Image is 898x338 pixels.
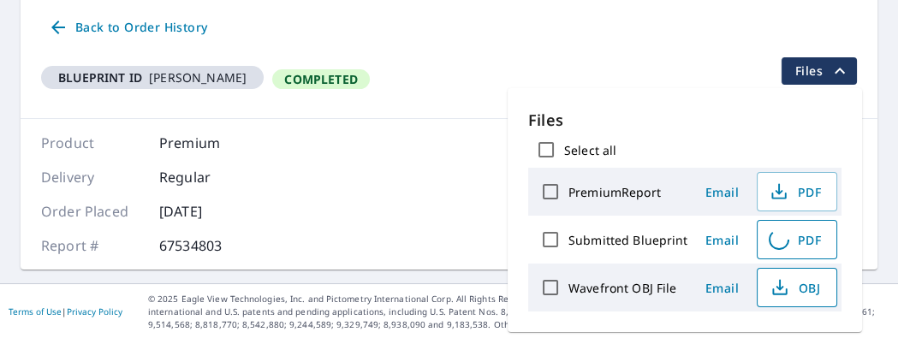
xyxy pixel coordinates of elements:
[702,184,743,200] span: Email
[41,235,144,256] p: Report #
[159,167,262,187] p: Regular
[41,201,144,222] p: Order Placed
[67,305,122,317] a: Privacy Policy
[48,17,207,39] span: Back to Order History
[41,133,144,153] p: Product
[159,133,262,153] p: Premium
[768,181,823,202] span: PDF
[159,235,262,256] p: 67534803
[568,232,688,248] label: Submitted Blueprint
[148,293,889,331] p: © 2025 Eagle View Technologies, Inc. and Pictometry International Corp. All Rights Reserved. Repo...
[568,280,676,296] label: Wavefront OBJ File
[795,61,850,81] span: Files
[568,184,661,200] label: PremiumReport
[702,280,743,296] span: Email
[695,227,750,253] button: Email
[41,167,144,187] p: Delivery
[159,201,262,222] p: [DATE]
[9,305,62,317] a: Terms of Use
[58,69,142,86] em: Blueprint ID
[41,12,214,44] a: Back to Order History
[274,71,368,87] span: Completed
[768,229,823,250] span: PDF
[757,268,837,307] button: OBJ
[528,109,842,132] p: Files
[702,232,743,248] span: Email
[757,220,837,259] button: PDF
[757,172,837,211] button: PDF
[781,57,857,85] button: filesDropdownBtn-67534803
[695,179,750,205] button: Email
[695,275,750,301] button: Email
[48,69,257,86] span: [PERSON_NAME]
[768,277,823,298] span: OBJ
[9,306,122,317] p: |
[564,142,616,158] label: Select all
